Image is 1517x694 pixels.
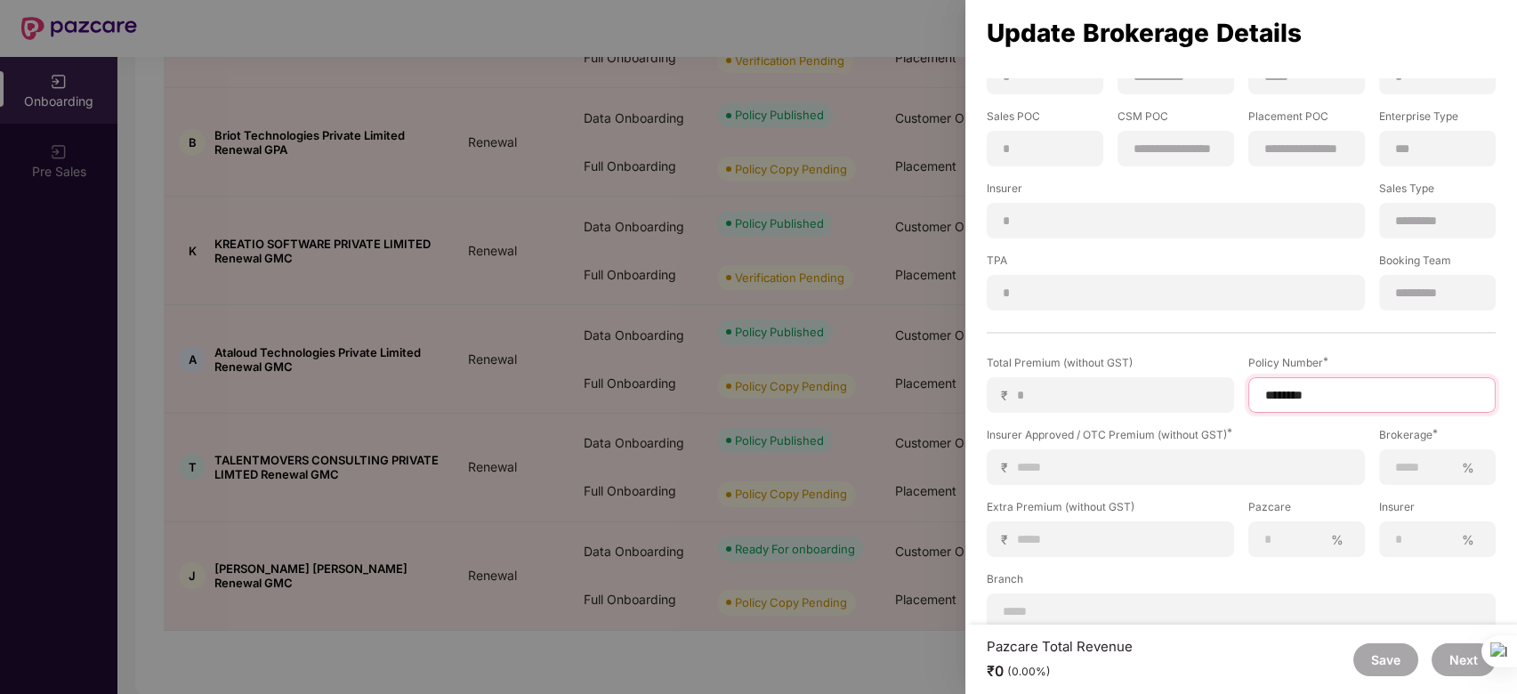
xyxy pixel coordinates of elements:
span: ₹ [1001,531,1015,548]
div: Insurer Approved / OTC Premium (without GST) [987,427,1365,442]
label: Insurer [1379,499,1496,521]
label: Booking Team [1379,253,1496,275]
span: % [1455,459,1481,476]
div: ₹0 [987,662,1133,681]
label: Insurer [987,181,1365,203]
span: ₹ [1001,459,1015,476]
span: % [1324,531,1351,548]
div: Brokerage [1379,427,1496,442]
label: Sales Type [1379,181,1496,203]
div: Update Brokerage Details [987,23,1496,43]
label: CSM POC [1118,109,1234,131]
div: Policy Number [1248,355,1496,370]
label: Placement POC [1248,109,1365,131]
label: Extra Premium (without GST) [987,499,1234,521]
label: Pazcare [1248,499,1365,521]
div: Pazcare Total Revenue [987,638,1133,655]
div: (0.00%) [1007,665,1051,679]
label: Total Premium (without GST) [987,355,1234,377]
button: Next [1432,643,1496,676]
button: Save [1353,643,1418,676]
label: Branch [987,571,1496,593]
label: Enterprise Type [1379,109,1496,131]
label: Sales POC [987,109,1103,131]
label: TPA [987,253,1365,275]
span: ₹ [1001,387,1015,404]
span: % [1455,531,1481,548]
